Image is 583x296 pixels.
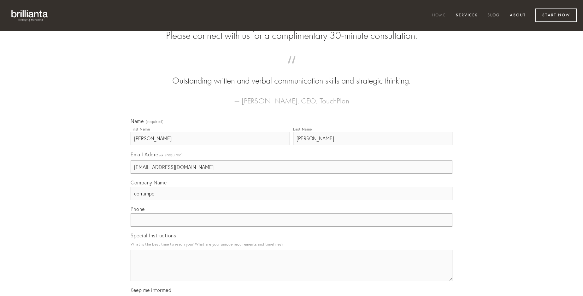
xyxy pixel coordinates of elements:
[146,120,163,124] span: (required)
[483,10,504,21] a: Blog
[131,30,452,42] h2: Please connect with us for a complimentary 30-minute consultation.
[131,240,452,248] p: What is the best time to reach you? What are your unique requirements and timelines?
[141,62,442,75] span: “
[293,127,312,131] div: Last Name
[131,287,171,293] span: Keep me informed
[428,10,450,21] a: Home
[131,127,150,131] div: First Name
[131,151,163,158] span: Email Address
[131,179,167,186] span: Company Name
[506,10,530,21] a: About
[141,87,442,107] figcaption: — [PERSON_NAME], CEO, TouchPlan
[165,151,183,159] span: (required)
[131,206,145,212] span: Phone
[141,62,442,87] blockquote: Outstanding written and verbal communication skills and strategic thinking.
[131,232,176,239] span: Special Instructions
[6,6,54,25] img: brillianta - research, strategy, marketing
[535,9,577,22] a: Start Now
[452,10,482,21] a: Services
[131,118,144,124] span: Name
